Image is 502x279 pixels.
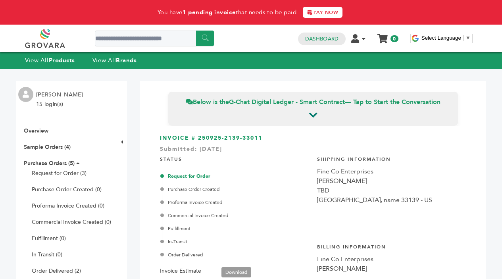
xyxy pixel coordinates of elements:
strong: Brands [116,56,137,64]
div: In-Transit [162,238,309,245]
div: TBD [317,186,466,195]
a: Fulfillment (0) [32,235,66,242]
a: In-Transit (0) [32,251,62,258]
strong: 1 pending invoice [183,8,236,16]
h3: INVOICE # 250925-2139-33011 [160,134,466,142]
a: Dashboard [305,35,339,42]
a: Request for Order (3) [32,169,87,177]
input: Search a product or brand... [95,31,214,46]
a: Purchase Orders (5) [24,160,75,167]
a: Proforma Invoice Created (0) [32,202,104,210]
img: profile.png [18,87,33,102]
span: Below is the — Tap to Start the Conversation [186,98,440,106]
h4: Shipping Information [317,150,466,167]
h4: STATUS [160,150,309,167]
a: Purchase Order Created (0) [32,186,102,193]
a: Sample Orders (4) [24,143,71,151]
div: Proforma Invoice Created [162,199,309,206]
a: Overview [24,127,48,135]
div: Fine Co Enterprises [317,254,466,264]
div: [PERSON_NAME] [317,264,466,273]
span: Select Language [421,35,461,41]
div: Fulfillment [162,225,309,232]
label: Invoice Estimate [160,266,201,276]
div: Submitted: [DATE] [160,145,466,157]
div: Commercial Invoice Created [162,212,309,219]
div: Fine Co Enterprises [317,167,466,176]
div: Purchase Order Created [162,186,309,193]
li: [PERSON_NAME] - 15 login(s) [36,90,88,109]
a: Select Language​ [421,35,471,41]
a: PAY NOW [303,7,342,18]
h4: Billing Information [317,238,466,254]
a: View AllBrands [92,56,137,64]
a: Order Delivered (2) [32,267,81,275]
a: Commercial Invoice Created (0) [32,218,111,226]
span: 0 [390,35,398,42]
div: [PERSON_NAME] [317,176,466,186]
div: Order Delivered [162,251,309,258]
span: ▼ [465,35,471,41]
a: View AllProducts [25,56,75,64]
a: My Cart [378,32,387,40]
strong: Products [49,56,75,64]
span: You have that needs to be paid [158,8,297,16]
a: Download [221,267,251,277]
div: [GEOGRAPHIC_DATA], name 33139 - US [317,195,466,205]
div: Request for Order [162,173,309,180]
strong: G-Chat Digital Ledger - Smart Contract [229,98,345,106]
